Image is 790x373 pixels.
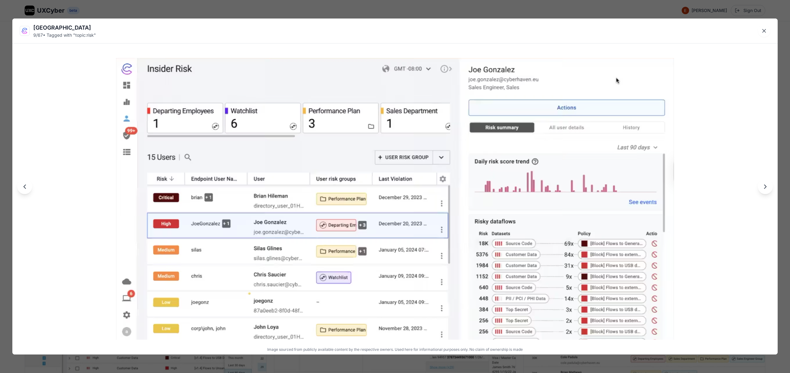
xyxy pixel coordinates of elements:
[758,179,773,194] button: Next image
[33,32,96,38] div: 9 / 67 • Tagged with " topic:risk "
[33,23,96,32] div: [GEOGRAPHIC_DATA]
[17,179,32,194] button: Previous image
[15,347,775,352] p: Image sourced from publicly available content by the respective owners. Used here for information...
[116,58,674,339] img: Cyberhaven image 9
[20,26,29,35] img: Cyberhaven logo
[758,25,770,37] button: Close lightbox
